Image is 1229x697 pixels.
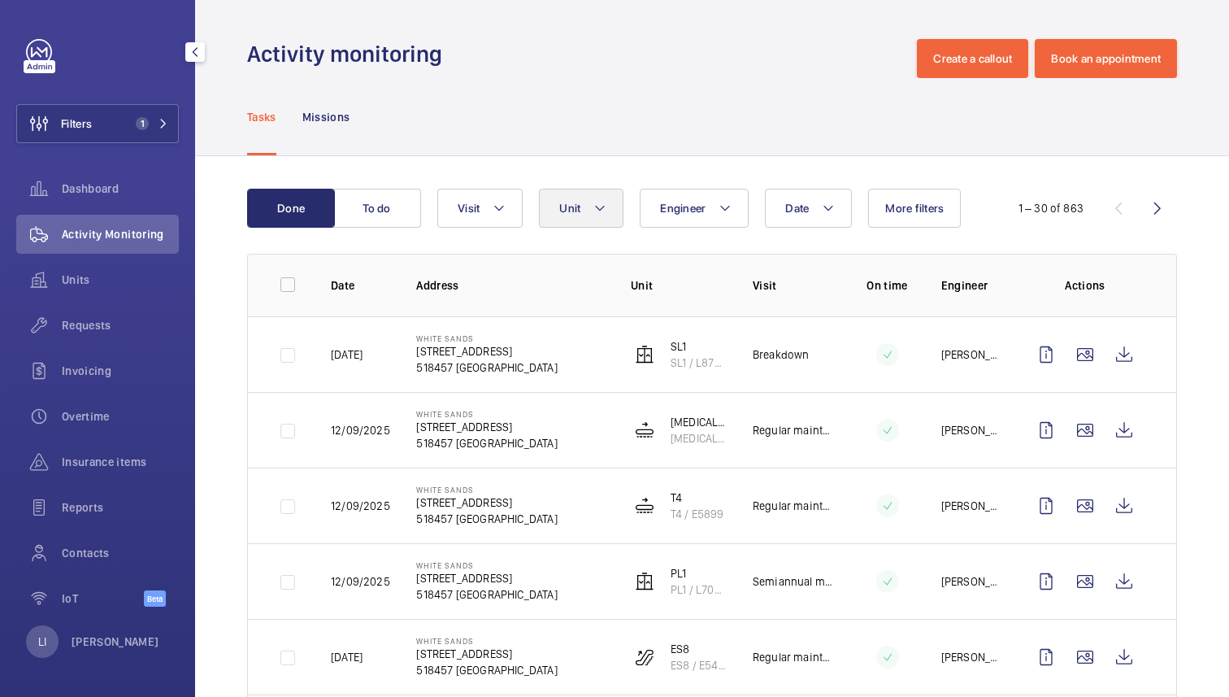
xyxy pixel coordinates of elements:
span: Requests [62,317,179,333]
p: [STREET_ADDRESS] [416,570,557,586]
span: IoT [62,590,144,607]
button: Unit [539,189,623,228]
span: Overtime [62,408,179,425]
p: 12/09/2025 [331,498,390,514]
span: Filters [61,115,92,132]
img: moving_walk.svg [635,420,654,440]
span: Contacts [62,545,179,561]
div: 1 – 30 of 863 [1018,200,1084,216]
p: 12/09/2025 [331,422,390,438]
p: On time [860,277,915,294]
button: Date [765,189,852,228]
p: White Sands [416,409,557,419]
p: ES8 / E5499 [671,657,727,673]
h1: Activity monitoring [247,39,452,69]
p: Breakdown [753,346,810,363]
p: [DATE] [331,346,363,363]
p: [PERSON_NAME] [941,498,1001,514]
p: [STREET_ADDRESS] [416,343,557,359]
p: Address [416,277,604,294]
p: Semiannual maintenance [753,573,834,590]
p: [PERSON_NAME] [941,649,1001,665]
p: SL1 / L87690 [671,355,727,371]
span: Beta [144,590,166,607]
button: Done [247,189,335,228]
p: [MEDICAL_DATA] / E5898 [671,430,727,447]
span: Engineer [660,202,706,215]
p: SL1 [671,338,727,355]
p: Engineer [941,277,1001,294]
p: Actions [1027,277,1144,294]
p: Tasks [247,109,276,125]
span: 1 [136,117,149,130]
p: Missions [302,109,350,125]
p: 12/09/2025 [331,573,390,590]
p: 518457 [GEOGRAPHIC_DATA] [416,511,557,527]
p: 518457 [GEOGRAPHIC_DATA] [416,586,557,603]
span: Unit [559,202,580,215]
p: Visit [753,277,834,294]
span: Insurance items [62,454,179,470]
p: [PERSON_NAME] [941,573,1001,590]
p: 518457 [GEOGRAPHIC_DATA] [416,662,557,678]
p: [STREET_ADDRESS] [416,494,557,511]
button: Filters1 [16,104,179,143]
span: Visit [458,202,480,215]
span: Invoicing [62,363,179,379]
img: escalator.svg [635,647,654,667]
p: PL1 / L70009 [671,582,727,598]
p: Regular maintenance [753,649,834,665]
span: Activity Monitoring [62,226,179,242]
p: White Sands [416,333,557,343]
img: elevator.svg [635,345,654,364]
p: T4 / E5899 [671,506,724,522]
p: ES8 [671,641,727,657]
span: More filters [885,202,944,215]
button: Book an appointment [1035,39,1177,78]
p: [PERSON_NAME] [941,346,1001,363]
button: Visit [437,189,523,228]
p: Unit [631,277,727,294]
span: Date [785,202,809,215]
p: Regular maintenance [753,498,834,514]
button: Create a callout [917,39,1028,78]
p: 518457 [GEOGRAPHIC_DATA] [416,435,557,451]
span: Dashboard [62,181,179,197]
img: elevator.svg [635,572,654,591]
button: More filters [868,189,961,228]
p: [PERSON_NAME] [72,634,159,650]
span: Reports [62,499,179,516]
span: Units [62,272,179,288]
p: White Sands [416,560,557,570]
button: To do [333,189,421,228]
img: moving_walk.svg [635,496,654,516]
p: PL1 [671,565,727,582]
p: [MEDICAL_DATA] [671,414,727,430]
button: Engineer [640,189,749,228]
p: 518457 [GEOGRAPHIC_DATA] [416,359,557,376]
p: [STREET_ADDRESS] [416,419,557,435]
p: [STREET_ADDRESS] [416,646,557,662]
p: Date [331,277,390,294]
p: T4 [671,490,724,506]
p: [PERSON_NAME] [941,422,1001,438]
p: LI [38,634,46,650]
p: White Sands [416,485,557,494]
p: Regular maintenance [753,422,834,438]
p: [DATE] [331,649,363,665]
p: White Sands [416,636,557,646]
